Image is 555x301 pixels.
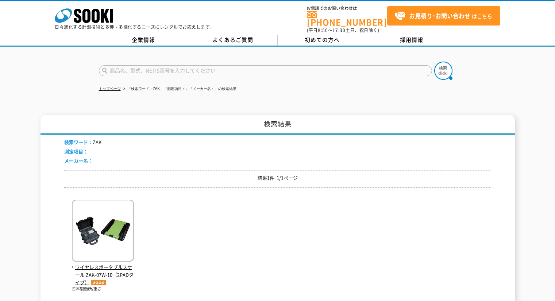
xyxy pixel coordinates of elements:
span: お電話でのお問い合わせは [307,6,387,11]
span: 測定項目： [64,148,88,155]
li: ZAK [64,138,101,146]
a: お見積り･お問い合わせはこちら [387,6,500,26]
a: 採用情報 [367,35,456,46]
a: [PHONE_NUMBER] [307,11,387,26]
p: 日々進化する計測技術と多種・多様化するニーズにレンタルでお応えします。 [55,25,215,29]
span: ワイヤレスポータブルスケール ZAK-07W-10（2PADタイプ） [72,263,134,286]
strong: お見積り･お問い合わせ [409,11,470,20]
img: オススメ [89,280,108,285]
p: 日本製衡所/重さ [72,286,134,292]
li: 「検索ワード：ZAK」「測定項目：」「メーカー名：」の検索結果 [122,85,236,93]
p: 結果1件 1/1ページ [64,174,491,182]
span: 8:50 [318,27,328,34]
span: 検索ワード： [64,138,93,145]
a: 企業情報 [99,35,188,46]
a: よくあるご質問 [188,35,278,46]
span: (平日 ～ 土日、祝日除く) [307,27,379,34]
input: 商品名、型式、NETIS番号を入力してください [99,65,432,76]
img: btn_search.png [434,62,452,80]
span: メーカー名： [64,157,93,164]
h1: 検索結果 [41,115,515,135]
span: はこちら [394,11,492,21]
a: トップページ [99,87,121,91]
a: ワイヤレスポータブルスケール ZAK-07W-10（2PADタイプ）オススメ [72,256,134,286]
span: 17:30 [332,27,346,34]
img: ZAK-07W-10（2PADタイプ） [72,200,134,263]
span: 初めての方へ [305,36,340,44]
a: 初めての方へ [278,35,367,46]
